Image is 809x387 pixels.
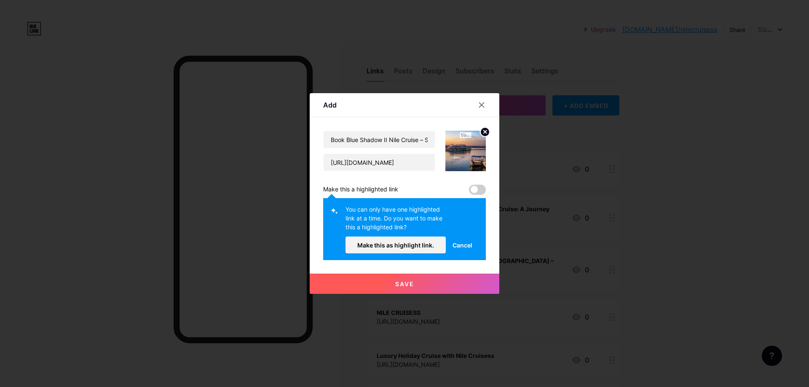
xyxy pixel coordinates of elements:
[310,274,499,294] button: Save
[346,205,446,236] div: You can only have one highlighted link at a time. Do you want to make this a highlighted link?
[395,280,414,288] span: Save
[357,242,434,249] span: Make this as highlight link.
[324,154,435,171] input: URL
[323,185,398,195] div: Make this a highlighted link
[445,131,486,171] img: link_thumbnail
[453,241,472,250] span: Cancel
[346,236,446,253] button: Make this as highlight link.
[323,100,337,110] div: Add
[324,131,435,148] input: Title
[446,236,479,253] button: Cancel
